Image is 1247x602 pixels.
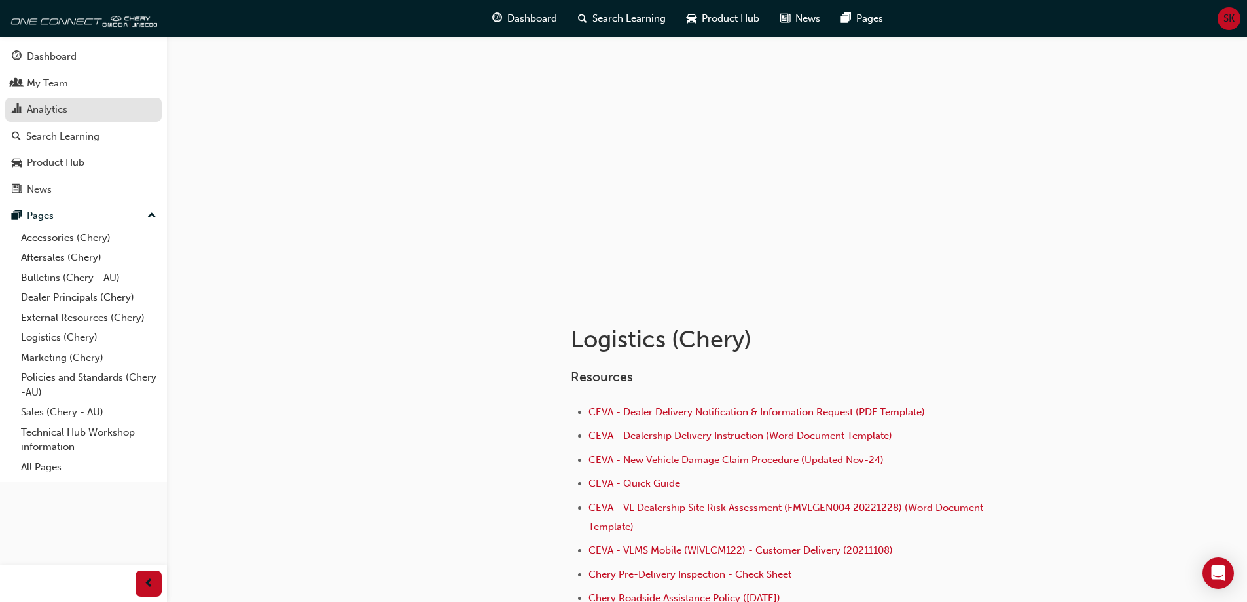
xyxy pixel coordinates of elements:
span: search-icon [578,10,587,27]
a: Accessories (Chery) [16,228,162,248]
div: Product Hub [27,155,84,170]
a: Dashboard [5,45,162,69]
a: CEVA - Dealer Delivery Notification & Information Request (PDF Template) [588,406,925,418]
span: Dashboard [507,11,557,26]
span: car-icon [12,157,22,169]
span: News [795,11,820,26]
a: Logistics (Chery) [16,328,162,348]
a: Chery Pre-Delivery Inspection - Check Sheet [588,569,791,580]
span: people-icon [12,78,22,90]
span: guage-icon [12,51,22,63]
a: My Team [5,71,162,96]
span: Pages [856,11,883,26]
div: Pages [27,208,54,223]
span: news-icon [12,184,22,196]
button: DashboardMy TeamAnalyticsSearch LearningProduct HubNews [5,42,162,204]
span: chart-icon [12,104,22,116]
span: news-icon [780,10,790,27]
div: Analytics [27,102,67,117]
div: Dashboard [27,49,77,64]
a: guage-iconDashboard [482,5,568,32]
button: Pages [5,204,162,228]
span: SK [1223,11,1235,26]
span: car-icon [687,10,696,27]
span: pages-icon [841,10,851,27]
a: Marketing (Chery) [16,348,162,368]
a: Technical Hub Workshop information [16,423,162,457]
a: All Pages [16,457,162,478]
a: CEVA - Quick Guide [588,478,680,489]
a: pages-iconPages [831,5,894,32]
span: Search Learning [592,11,666,26]
img: oneconnect [7,5,157,31]
a: Analytics [5,98,162,122]
span: search-icon [12,131,21,143]
div: News [27,182,52,197]
span: pages-icon [12,210,22,222]
span: up-icon [147,208,156,225]
a: Sales (Chery - AU) [16,402,162,423]
a: External Resources (Chery) [16,308,162,328]
a: Search Learning [5,124,162,149]
span: Resources [571,369,633,385]
a: search-iconSearch Learning [568,5,676,32]
a: News [5,178,162,202]
div: My Team [27,76,68,91]
span: guage-icon [492,10,502,27]
span: Product Hub [702,11,759,26]
a: CEVA - VLMS Mobile (WIVLCM122) - Customer Delivery (20211108) [588,544,893,556]
a: car-iconProduct Hub [676,5,770,32]
div: Search Learning [26,129,99,144]
a: CEVA - VL Dealership Site Risk Assessment (FMVLGEN004 20221228) (Word Document Template) [588,502,986,533]
a: Policies and Standards (Chery -AU) [16,367,162,402]
h1: Logistics (Chery) [571,325,1000,354]
div: Open Intercom Messenger [1202,557,1234,589]
a: CEVA - Dealership Delivery Instruction (Word Document Template) [588,430,892,442]
a: Product Hub [5,151,162,175]
a: CEVA - New Vehicle Damage Claim Procedure (Updated Nov-24) [588,454,884,466]
a: Aftersales (Chery) [16,248,162,268]
a: Dealer Principals (Chery) [16,288,162,308]
a: news-iconNews [770,5,831,32]
button: SK [1218,7,1240,30]
span: prev-icon [144,576,154,592]
a: Bulletins (Chery - AU) [16,268,162,288]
